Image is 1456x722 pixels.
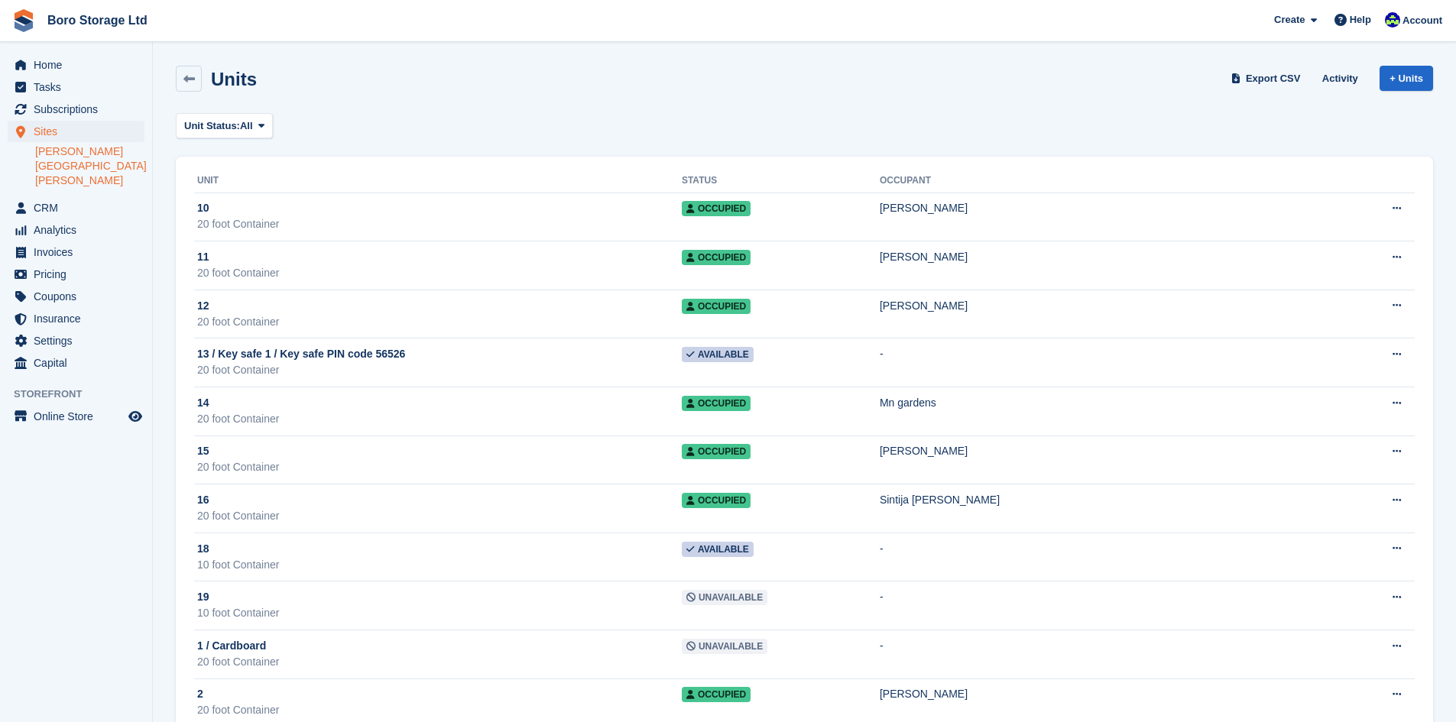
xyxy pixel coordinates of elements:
[682,201,751,216] span: Occupied
[34,197,125,219] span: CRM
[176,113,273,138] button: Unit Status: All
[8,308,144,329] a: menu
[34,121,125,142] span: Sites
[682,444,751,459] span: Occupied
[197,411,682,427] div: 20 foot Container
[184,118,240,134] span: Unit Status:
[880,338,1341,387] td: -
[197,702,682,718] div: 20 foot Container
[197,459,682,475] div: 20 foot Container
[34,406,125,427] span: Online Store
[880,443,1341,459] div: [PERSON_NAME]
[197,314,682,330] div: 20 foot Container
[682,169,880,193] th: Status
[197,557,682,573] div: 10 foot Container
[35,144,144,188] a: [PERSON_NAME][GEOGRAPHIC_DATA][PERSON_NAME]
[197,492,209,508] span: 16
[880,686,1341,702] div: [PERSON_NAME]
[34,264,125,285] span: Pricing
[682,542,754,557] span: Available
[8,241,144,263] a: menu
[8,121,144,142] a: menu
[197,638,266,654] span: 1 / Cardboard
[197,541,209,557] span: 18
[880,581,1341,630] td: -
[880,169,1341,193] th: Occupant
[34,76,125,98] span: Tasks
[34,352,125,374] span: Capital
[1246,71,1301,86] span: Export CSV
[1402,13,1442,28] span: Account
[126,407,144,426] a: Preview store
[880,492,1341,508] div: Sintija [PERSON_NAME]
[8,54,144,76] a: menu
[8,219,144,241] a: menu
[1274,12,1305,28] span: Create
[197,508,682,524] div: 20 foot Container
[1228,66,1307,91] a: Export CSV
[34,219,125,241] span: Analytics
[682,687,751,702] span: Occupied
[1350,12,1371,28] span: Help
[197,605,682,621] div: 10 foot Container
[8,286,144,307] a: menu
[34,308,125,329] span: Insurance
[880,200,1341,216] div: [PERSON_NAME]
[8,76,144,98] a: menu
[682,493,751,508] span: Occupied
[1316,66,1364,91] a: Activity
[197,346,405,362] span: 13 / Key safe 1 / Key safe PIN code 56526
[682,347,754,362] span: Available
[34,286,125,307] span: Coupons
[197,589,209,605] span: 19
[197,654,682,670] div: 20 foot Container
[682,250,751,265] span: Occupied
[197,216,682,232] div: 20 foot Container
[34,241,125,263] span: Invoices
[682,299,751,314] span: Occupied
[8,352,144,374] a: menu
[197,249,209,265] span: 11
[34,54,125,76] span: Home
[194,169,682,193] th: Unit
[1385,12,1400,28] img: Tobie Hillier
[682,590,767,605] span: Unavailable
[682,396,751,411] span: Occupied
[880,630,1341,679] td: -
[34,99,125,120] span: Subscriptions
[682,639,767,654] span: Unavailable
[880,249,1341,265] div: [PERSON_NAME]
[880,533,1341,581] td: -
[34,330,125,351] span: Settings
[211,69,257,89] h2: Units
[197,200,209,216] span: 10
[197,362,682,378] div: 20 foot Container
[197,443,209,459] span: 15
[14,387,152,402] span: Storefront
[8,406,144,427] a: menu
[8,330,144,351] a: menu
[197,686,203,702] span: 2
[12,9,35,32] img: stora-icon-8386f47178a22dfd0bd8f6a31ec36ba5ce8667c1dd55bd0f319d3a0aa187defe.svg
[197,265,682,281] div: 20 foot Container
[8,197,144,219] a: menu
[880,298,1341,314] div: [PERSON_NAME]
[8,99,144,120] a: menu
[8,264,144,285] a: menu
[240,118,253,134] span: All
[1380,66,1433,91] a: + Units
[197,395,209,411] span: 14
[880,395,1341,411] div: Mn gardens
[41,8,154,33] a: Boro Storage Ltd
[197,298,209,314] span: 12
